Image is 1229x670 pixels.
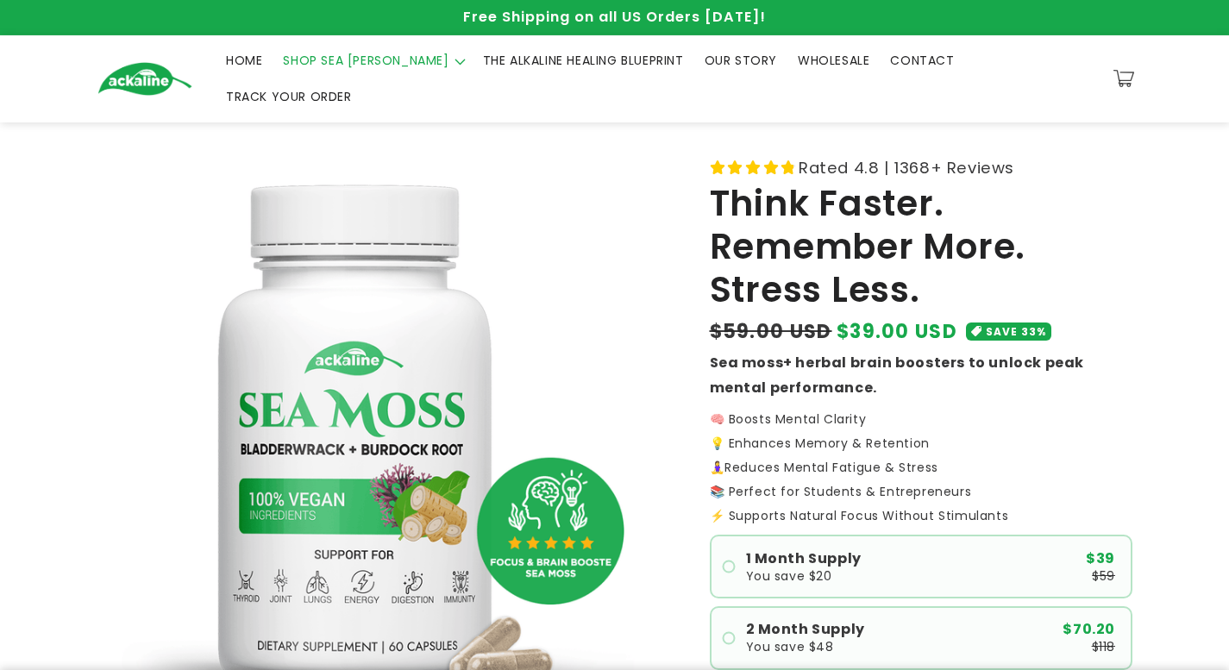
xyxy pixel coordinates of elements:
[694,42,787,78] a: OUR STORY
[710,182,1132,312] h1: Think Faster. Remember More. Stress Less.
[746,623,865,636] span: 2 Month Supply
[710,317,832,346] s: $59.00 USD
[798,53,869,68] span: WHOLESALE
[710,510,1132,522] p: ⚡ Supports Natural Focus Without Stimulants
[746,570,832,582] span: You save $20
[1063,623,1115,636] span: $70.20
[283,53,448,68] span: SHOP SEA [PERSON_NAME]
[986,322,1046,341] span: SAVE 33%
[705,53,777,68] span: OUR STORY
[710,353,1085,398] strong: Sea moss+ herbal brain boosters to unlock peak mental performance.
[216,42,273,78] a: HOME
[1086,552,1115,566] span: $39
[787,42,880,78] a: WHOLESALE
[97,62,192,96] img: Ackaline
[890,53,954,68] span: CONTACT
[273,42,472,78] summary: SHOP SEA [PERSON_NAME]
[226,53,262,68] span: HOME
[226,89,352,104] span: TRACK YOUR ORDER
[837,317,957,346] span: $39.00 USD
[1092,570,1115,582] span: $59
[799,153,1014,182] span: Rated 4.8 | 1368+ Reviews
[1092,641,1115,653] span: $118
[710,413,1132,498] p: 🧠 Boosts Mental Clarity 💡 Enhances Memory & Retention Reduces Mental Fatigue & Stress 📚 Perfect f...
[746,641,834,653] span: You save $48
[483,53,684,68] span: THE ALKALINE HEALING BLUEPRINT
[710,459,725,476] strong: 🧘‍♀️
[463,7,766,27] span: Free Shipping on all US Orders [DATE]!
[880,42,964,78] a: CONTACT
[216,78,362,115] a: TRACK YOUR ORDER
[473,42,694,78] a: THE ALKALINE HEALING BLUEPRINT
[746,552,862,566] span: 1 Month Supply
